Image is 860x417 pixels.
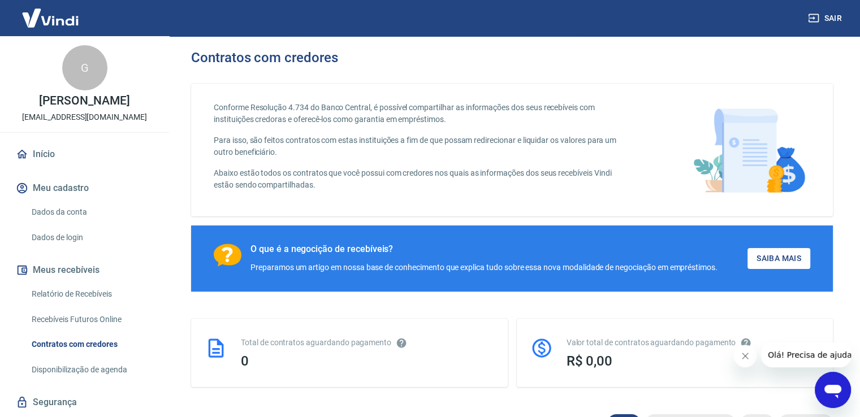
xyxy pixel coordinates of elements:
div: Preparamos um artigo em nossa base de conhecimento que explica tudo sobre essa nova modalidade de... [250,262,718,273]
img: Ícone com um ponto de interrogação. [214,244,241,267]
p: [PERSON_NAME] [39,95,129,107]
a: Disponibilização de agenda [27,358,155,381]
a: Início [14,142,155,167]
a: Contratos com credores [27,333,155,356]
p: Conforme Resolução 4.734 do Banco Central, é possível compartilhar as informações dos seus recebí... [214,102,632,125]
iframe: Botão para abrir a janela de mensagens [815,372,851,408]
span: Olá! Precisa de ajuda? [7,8,95,17]
a: Saiba Mais [747,248,810,269]
p: Para isso, são feitos contratos com estas instituições a fim de que possam redirecionar e liquida... [214,134,632,158]
a: Dados de login [27,226,155,249]
button: Meus recebíveis [14,258,155,283]
button: Meu cadastro [14,176,155,201]
iframe: Mensagem da empresa [761,342,851,367]
img: Vindi [14,1,87,35]
div: Valor total de contratos aguardando pagamento [567,337,820,349]
div: Total de contratos aguardando pagamento [241,337,494,349]
div: G [62,45,107,90]
a: Relatório de Recebíveis [27,283,155,306]
p: Abaixo estão todos os contratos que você possui com credores nos quais as informações dos seus re... [214,167,632,191]
iframe: Fechar mensagem [734,345,757,367]
div: 0 [241,353,494,369]
svg: Esses contratos não se referem à Vindi, mas sim a outras instituições. [396,337,407,349]
button: Sair [806,8,846,29]
a: Recebíveis Futuros Online [27,308,155,331]
p: [EMAIL_ADDRESS][DOMAIN_NAME] [22,111,147,123]
span: R$ 0,00 [567,353,613,369]
div: O que é a negocição de recebíveis? [250,244,718,255]
a: Segurança [14,390,155,415]
svg: O valor comprometido não se refere a pagamentos pendentes na Vindi e sim como garantia a outras i... [740,337,751,349]
a: Dados da conta [27,201,155,224]
img: main-image.9f1869c469d712ad33ce.png [688,102,810,198]
h3: Contratos com credores [191,50,338,66]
